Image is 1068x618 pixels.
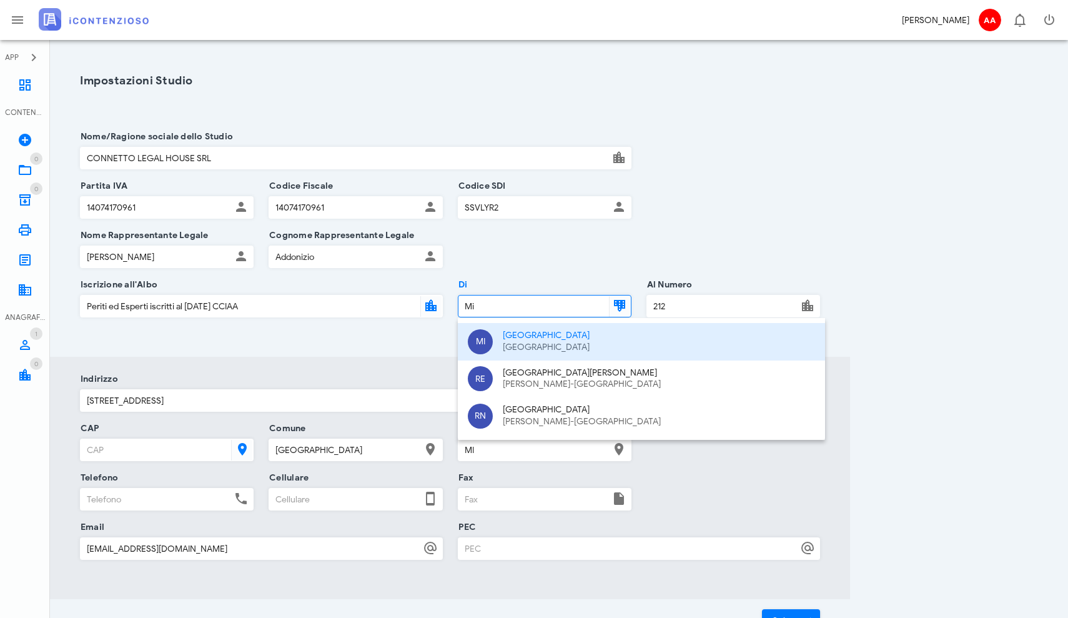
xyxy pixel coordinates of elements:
label: Al Numero [643,279,693,291]
div: [PERSON_NAME]-[GEOGRAPHIC_DATA] [503,417,815,427]
div: [PERSON_NAME]-[GEOGRAPHIC_DATA] [503,379,815,390]
label: Comune [265,422,305,435]
label: Nome/Ragione sociale dello Studio [77,131,233,143]
span: Distintivo [30,327,42,340]
input: Codice Fiscale [269,197,420,218]
span: Distintivo [30,357,42,370]
span: 0 [34,185,38,193]
label: Fax [455,472,474,484]
input: Provincia [458,439,609,461]
input: Partita IVA [81,197,231,218]
label: Provincia [455,422,500,435]
div: ANAGRAFICA [5,312,45,323]
span: Distintivo [30,152,42,165]
input: Email [81,538,420,559]
label: Cellulare [265,472,309,484]
input: Iscrizione all'Albo [81,296,418,317]
input: Al Numero [647,296,798,317]
label: Nome Rappresentante Legale [77,229,208,242]
div: RN [468,404,493,429]
span: AA [979,9,1001,31]
h1: Impostazioni Studio [80,72,820,89]
input: Fax [458,489,609,510]
label: Telefono [77,472,119,484]
input: Telefono [81,489,231,510]
label: Di [455,279,467,291]
span: 0 [34,155,38,163]
span: 1 [35,330,37,338]
input: Nome/Ragione sociale dello Studio [81,147,609,169]
button: AA [974,5,1004,35]
label: CAP [77,422,100,435]
div: [GEOGRAPHIC_DATA][PERSON_NAME] [503,368,815,379]
span: Distintivo [30,182,42,195]
label: Cognome Rappresentante Legale [265,229,414,242]
label: Indirizzo [77,373,118,386]
label: PEC [455,521,477,534]
label: Codice Fiscale [265,180,333,192]
label: Partita IVA [77,180,127,192]
input: Indirizzo [81,390,609,411]
input: Codice SDI [458,197,609,218]
button: Distintivo [1004,5,1034,35]
input: Cognome Rappresentante Legale [269,246,420,267]
input: Comune [269,439,420,461]
label: Iscrizione all'Albo [77,279,157,291]
label: Codice SDI [455,180,506,192]
label: Email [77,521,104,534]
div: [GEOGRAPHIC_DATA] [503,331,815,341]
input: Di [458,296,606,317]
div: [GEOGRAPHIC_DATA] [503,342,815,353]
div: MI [468,329,493,354]
span: 0 [34,360,38,368]
div: RE [468,366,493,391]
input: Nome Rappresentante Legale [81,246,231,267]
div: [PERSON_NAME] [902,14,969,27]
input: PEC [458,538,798,559]
div: CONTENZIOSO [5,107,45,118]
input: Cellulare [269,489,420,510]
div: [GEOGRAPHIC_DATA] [503,405,815,416]
img: logo-text-2x.png [39,8,149,31]
input: CAP [81,439,229,461]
